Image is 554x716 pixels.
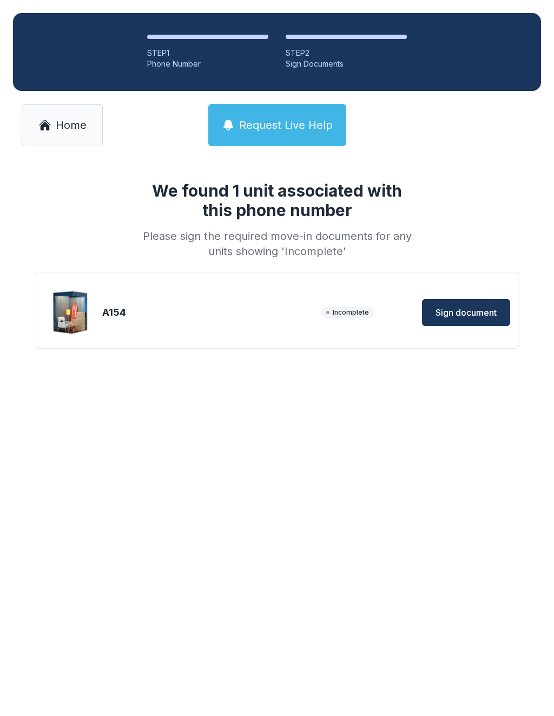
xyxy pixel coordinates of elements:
[147,48,268,58] div: STEP 1
[147,58,268,69] div: Phone Number
[102,305,316,320] div: A154
[321,307,374,318] span: Incomplete
[56,118,87,133] span: Home
[436,306,497,319] span: Sign document
[286,48,407,58] div: STEP 2
[286,58,407,69] div: Sign Documents
[138,229,415,259] div: Please sign the required move-in documents for any units showing 'Incomplete'
[138,181,415,220] h1: We found 1 unit associated with this phone number
[239,118,333,133] span: Request Live Help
